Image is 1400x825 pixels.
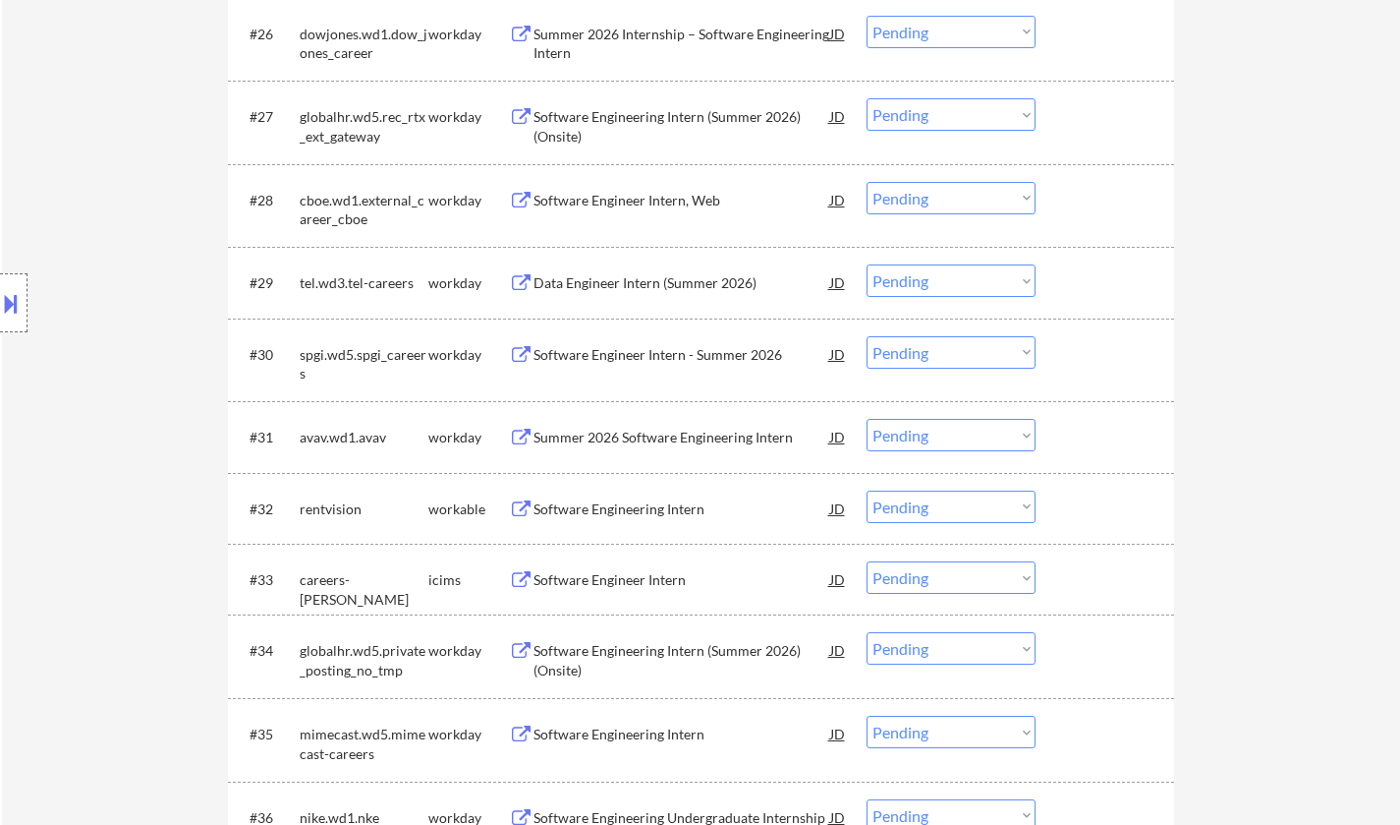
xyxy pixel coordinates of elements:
div: JD [828,419,848,454]
div: #35 [250,725,284,744]
div: Software Engineering Intern [533,725,830,744]
div: JD [828,336,848,372]
div: rentvision [300,500,428,519]
div: JD [828,182,848,217]
div: Software Engineer Intern [533,570,830,590]
div: JD [828,98,848,134]
div: JD [828,16,848,51]
div: #27 [250,107,284,127]
div: Summer 2026 Software Engineering Intern [533,428,830,447]
div: JD [828,716,848,751]
div: workday [428,191,509,210]
div: careers-[PERSON_NAME] [300,570,428,609]
div: #26 [250,25,284,44]
div: workday [428,428,509,447]
div: workday [428,25,509,44]
div: #32 [250,500,284,519]
div: Software Engineering Intern (Summer 2026) (Onsite) [533,107,830,146]
div: Software Engineering Intern [533,500,830,519]
div: JD [828,561,848,597]
div: avav.wd1.avav [300,428,428,447]
div: workday [428,273,509,293]
div: workday [428,641,509,661]
div: Software Engineering Intern (Summer 2026) (Onsite) [533,641,830,679]
div: Software Engineer Intern, Web [533,191,830,210]
div: mimecast.wd5.mimecast-careers [300,725,428,763]
div: workday [428,345,509,365]
div: workable [428,500,509,519]
div: JD [828,491,848,526]
div: workday [428,725,509,744]
div: globalhr.wd5.private_posting_no_tmp [300,641,428,679]
div: cboe.wd1.external_career_cboe [300,191,428,229]
div: workday [428,107,509,127]
div: JD [828,265,848,300]
div: Summer 2026 Internship – Software Engineering Intern [533,25,830,63]
div: Software Engineer Intern - Summer 2026 [533,345,830,365]
div: globalhr.wd5.rec_rtx_ext_gateway [300,107,428,146]
div: #34 [250,641,284,661]
div: Data Engineer Intern (Summer 2026) [533,273,830,293]
div: spgi.wd5.spgi_careers [300,345,428,383]
div: dowjones.wd1.dow_jones_career [300,25,428,63]
div: #33 [250,570,284,590]
div: tel.wd3.tel-careers [300,273,428,293]
div: JD [828,632,848,668]
div: icims [428,570,509,590]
